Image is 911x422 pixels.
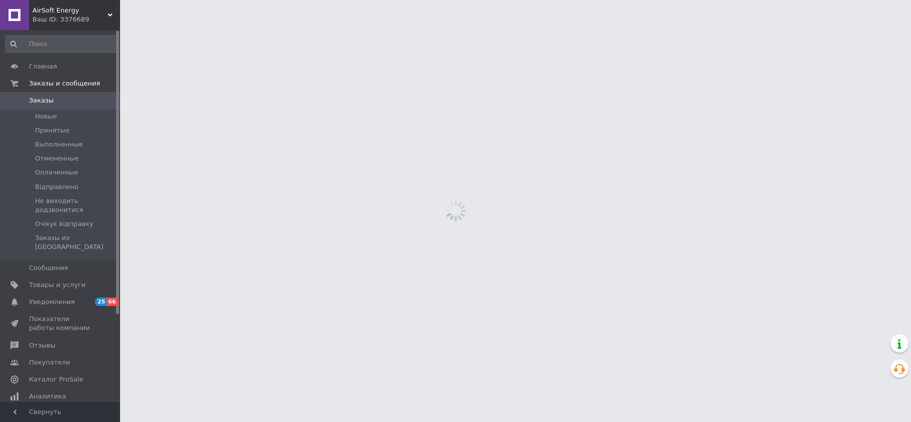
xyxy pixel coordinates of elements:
span: Показатели работы компании [29,314,93,332]
span: Заказы [29,96,54,105]
span: Заказы из [GEOGRAPHIC_DATA] [35,233,117,251]
span: Аналитика [29,392,66,401]
span: Покупатели [29,358,70,367]
span: Отмененные [35,154,79,163]
span: AirSoft Energy [33,6,108,15]
input: Поиск [5,35,118,53]
span: Каталог ProSale [29,375,83,384]
span: Оплаченные [35,168,78,177]
span: Товары и услуги [29,280,86,289]
div: Ваш ID: 3376689 [33,15,120,24]
span: Отзывы [29,341,56,350]
span: Принятые [35,126,70,135]
span: 25 [95,297,107,306]
span: Выполненные [35,140,83,149]
span: Уведомления [29,297,75,306]
span: Заказы и сообщения [29,79,100,88]
span: Новые [35,112,57,121]
span: 66 [107,297,118,306]
span: Главная [29,62,57,71]
span: Не виходить додзвонитися [35,196,117,214]
span: Сообщения [29,263,68,272]
span: Очікує відправку [35,219,94,228]
span: Відправлено [35,182,79,191]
